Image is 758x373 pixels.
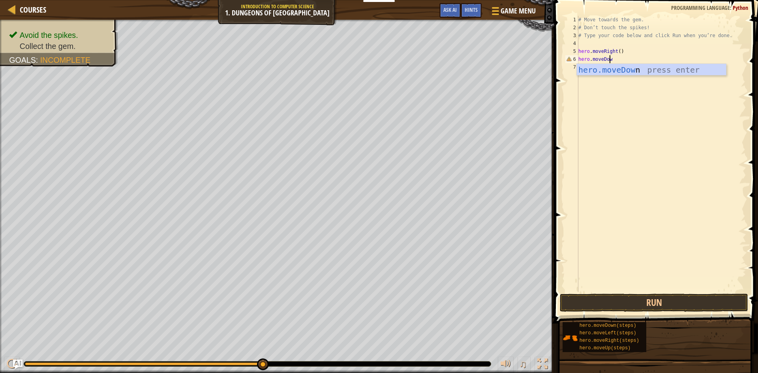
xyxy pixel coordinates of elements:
button: Adjust volume [498,357,514,373]
span: hero.moveRight(steps) [580,338,639,343]
span: Goals [9,56,36,64]
button: Ask AI [439,3,461,18]
span: Collect the gem. [20,42,76,51]
span: : [36,56,40,64]
li: Avoid the spikes. [9,30,110,41]
span: Game Menu [501,6,536,16]
span: Avoid the spikes. [20,31,78,39]
span: Programming language [671,4,730,11]
span: Courses [20,4,46,15]
button: Game Menu [486,3,540,22]
a: Courses [16,4,46,15]
span: hero.moveUp(steps) [580,345,631,351]
button: Toggle fullscreen [535,357,550,373]
span: Ask AI [443,6,457,13]
div: 7 [565,63,578,71]
button: Ask AI [13,360,23,369]
img: portrait.png [563,330,578,345]
div: 6 [565,55,578,63]
span: ♫ [519,358,527,370]
div: 5 [565,47,578,55]
div: 2 [565,24,578,32]
button: Run [560,294,748,312]
span: Python [733,4,748,11]
li: Collect the gem. [9,41,110,52]
button: Ctrl + P: Play [4,357,20,373]
span: Incomplete [40,56,90,64]
span: hero.moveDown(steps) [580,323,636,328]
div: 3 [565,32,578,39]
span: : [730,4,733,11]
span: Hints [465,6,478,13]
button: ♫ [518,357,531,373]
div: 4 [565,39,578,47]
span: hero.moveLeft(steps) [580,330,636,336]
div: 1 [565,16,578,24]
